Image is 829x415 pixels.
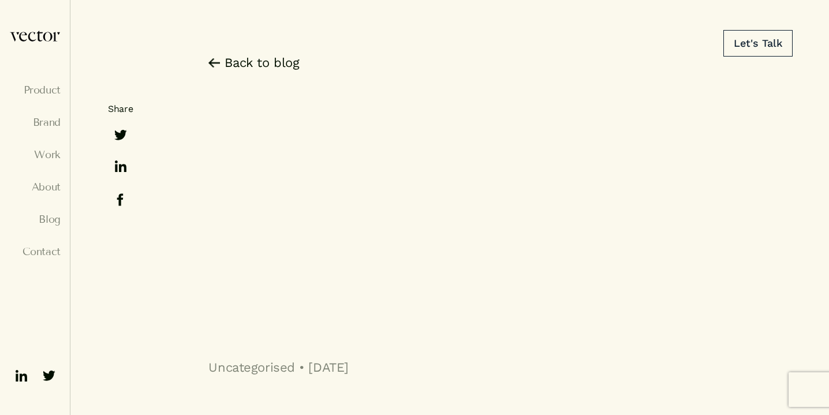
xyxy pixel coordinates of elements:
img: ico-twitter-fill [40,367,58,385]
img: ico-linkedin-black.svg [111,157,130,175]
a: Product [9,84,61,96]
img: ico-twitter-fill-black.svg [111,126,130,144]
a: Work [9,149,61,160]
a: About [9,181,61,193]
a: Let's Talk [723,30,793,57]
span: Uncategorised • [DATE] [201,360,348,375]
span: Share [108,103,133,114]
a: Contact [9,246,61,257]
img: ico-linkedin [12,367,31,385]
a: Blog [9,214,61,225]
a: Brand [9,117,61,128]
a: Back to blog [201,54,299,72]
img: ico-facebook-black.svg [109,188,132,211]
